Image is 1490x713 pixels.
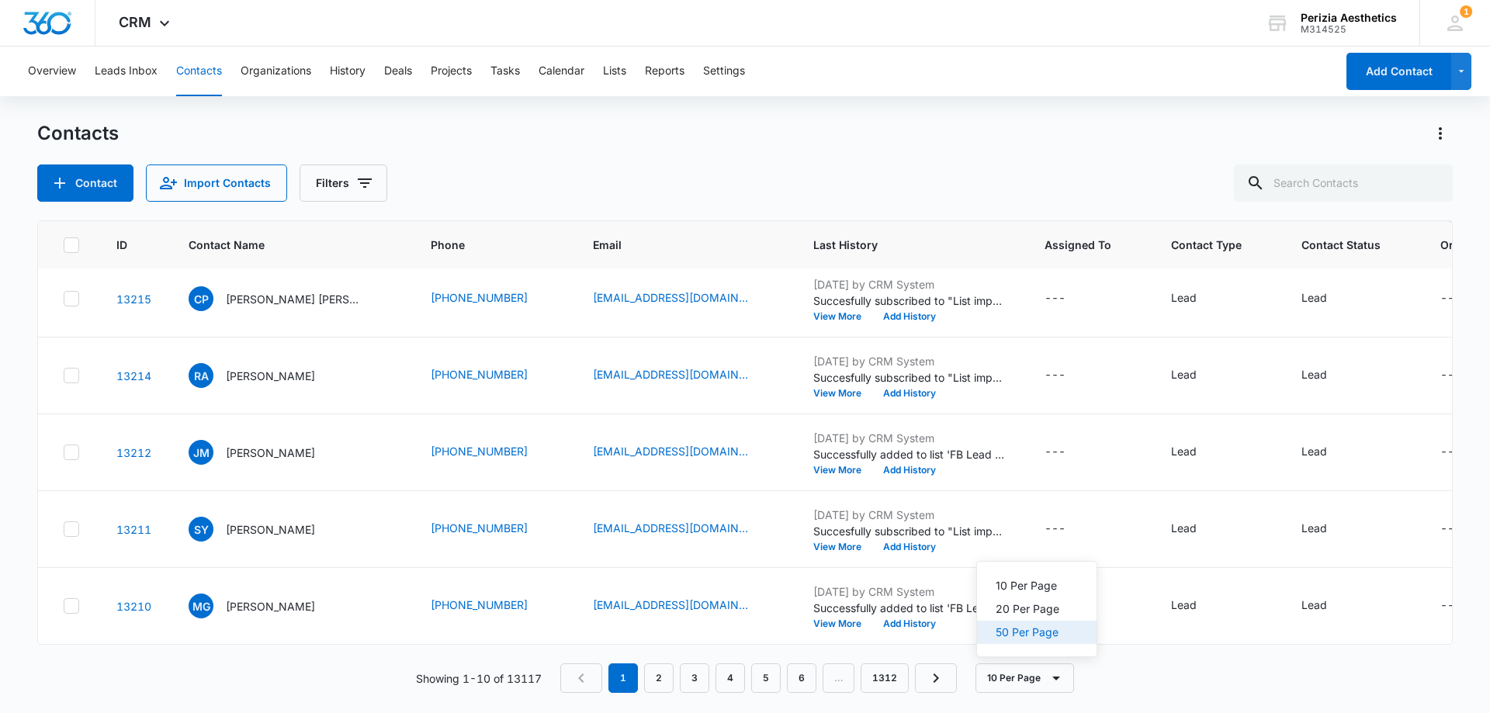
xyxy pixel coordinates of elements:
[716,663,745,693] a: Page 4
[1045,237,1111,253] span: Assigned To
[1045,366,1093,385] div: Assigned To - - Select to Edit Field
[1301,443,1327,459] div: Lead
[1440,520,1489,538] div: Organization - - Select to Edit Field
[872,466,947,475] button: Add History
[1234,164,1453,202] input: Search Contacts
[593,443,776,462] div: Email - normajeanjo365@gmail.com - Select to Edit Field
[593,597,776,615] div: Email - ag012611@gmail.com - Select to Edit Field
[872,619,947,628] button: Add History
[490,47,520,96] button: Tasks
[1171,597,1197,613] div: Lead
[1301,520,1327,536] div: Lead
[813,619,872,628] button: View More
[861,663,909,693] a: Page 1312
[915,663,957,693] a: Next Page
[1460,5,1472,18] span: 1
[1301,289,1355,308] div: Contact Status - Lead - Select to Edit Field
[560,663,957,693] nav: Pagination
[813,276,1007,292] p: [DATE] by CRM System
[176,47,222,96] button: Contacts
[1301,443,1355,462] div: Contact Status - Lead - Select to Edit Field
[1440,366,1489,385] div: Organization - - Select to Edit Field
[680,663,709,693] a: Page 3
[1171,443,1225,462] div: Contact Type - Lead - Select to Edit Field
[1346,53,1451,90] button: Add Contact
[300,164,387,202] button: Filters
[593,237,754,253] span: Email
[813,523,1007,539] p: Succesfully subscribed to "List imported for My First Campaign".
[37,122,119,145] h1: Contacts
[603,47,626,96] button: Lists
[1301,520,1355,538] div: Contact Status - Lead - Select to Edit Field
[593,520,748,536] a: [EMAIL_ADDRESS][DOMAIN_NAME]
[1301,366,1327,382] div: Lead
[1171,520,1197,536] div: Lead
[751,663,781,693] a: Page 5
[431,520,528,536] a: [PHONE_NUMBER]
[1440,443,1461,462] div: ---
[813,507,1007,523] p: [DATE] by CRM System
[226,368,315,384] p: [PERSON_NAME]
[1301,366,1355,385] div: Contact Status - Lead - Select to Edit Field
[1440,366,1461,385] div: ---
[189,440,213,465] span: JM
[1301,289,1327,306] div: Lead
[813,312,872,321] button: View More
[1045,520,1093,538] div: Assigned To - - Select to Edit Field
[593,366,776,385] div: Email - keniasira@hotmail.com - Select to Edit Field
[996,604,1059,614] div: 20 Per Page
[431,443,528,459] a: [PHONE_NUMBER]
[226,521,315,538] p: [PERSON_NAME]
[813,542,872,552] button: View More
[1171,366,1225,385] div: Contact Type - Lead - Select to Edit Field
[189,517,213,542] span: SY
[1440,289,1489,308] div: Organization - - Select to Edit Field
[787,663,816,693] a: Page 6
[1045,289,1066,308] div: ---
[226,598,315,614] p: [PERSON_NAME]
[226,291,366,307] p: [PERSON_NAME] [PERSON_NAME]
[1301,12,1397,24] div: account name
[608,663,638,693] em: 1
[872,542,947,552] button: Add History
[1045,443,1093,462] div: Assigned To - - Select to Edit Field
[189,517,343,542] div: Contact Name - Sharon Young - Select to Edit Field
[593,366,748,382] a: [EMAIL_ADDRESS][DOMAIN_NAME]
[116,446,151,459] a: Navigate to contact details page for Joanne Mendes
[1171,597,1225,615] div: Contact Type - Lead - Select to Edit Field
[28,47,76,96] button: Overview
[593,443,748,459] a: [EMAIL_ADDRESS][DOMAIN_NAME]
[593,597,748,613] a: [EMAIL_ADDRESS][DOMAIN_NAME]
[431,289,556,308] div: Phone - +17722672746 - Select to Edit Field
[813,237,985,253] span: Last History
[539,47,584,96] button: Calendar
[431,289,528,306] a: [PHONE_NUMBER]
[189,286,393,311] div: Contact Name - Carla Patricia M Medeiros - Select to Edit Field
[593,289,748,306] a: [EMAIL_ADDRESS][DOMAIN_NAME]
[872,389,947,398] button: Add History
[644,663,674,693] a: Page 2
[975,663,1074,693] button: 10 Per Page
[189,594,213,618] span: MG
[37,164,133,202] button: Add Contact
[116,237,129,253] span: ID
[1045,289,1093,308] div: Assigned To - - Select to Edit Field
[431,47,472,96] button: Projects
[996,580,1059,591] div: 10 Per Page
[116,369,151,382] a: Navigate to contact details page for Rebeca Arellano
[241,47,311,96] button: Organizations
[1171,289,1197,306] div: Lead
[645,47,684,96] button: Reports
[872,312,947,321] button: Add History
[996,627,1059,638] div: 50 Per Page
[1171,520,1225,538] div: Contact Type - Lead - Select to Edit Field
[1171,443,1197,459] div: Lead
[977,621,1097,644] button: 50 Per Page
[431,366,528,382] a: [PHONE_NUMBER]
[116,292,151,306] a: Navigate to contact details page for Carla Patricia M Medeiros
[189,363,343,388] div: Contact Name - Rebeca Arellano - Select to Edit Field
[1440,597,1461,615] div: ---
[431,366,556,385] div: Phone - +15619326543 - Select to Edit Field
[813,369,1007,386] p: Succesfully subscribed to "List imported for My First Campaign".
[813,446,1007,462] p: Successfully added to list 'FB Lead Generation - [MEDICAL_DATA] Treatment'.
